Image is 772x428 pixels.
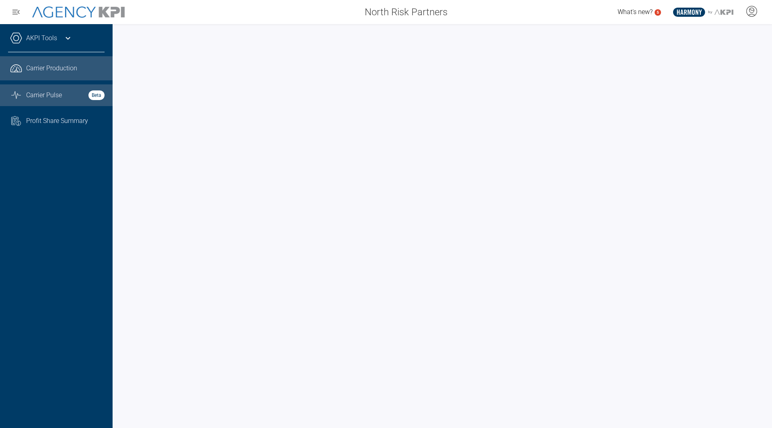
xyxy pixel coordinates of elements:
span: Carrier Pulse [26,90,62,100]
span: Carrier Production [26,63,77,73]
span: Profit Share Summary [26,116,88,126]
span: What's new? [618,8,653,16]
span: North Risk Partners [365,5,448,19]
a: 5 [655,9,661,16]
strong: Beta [88,90,105,100]
text: 5 [657,10,659,14]
a: AKPI Tools [26,33,57,43]
img: AgencyKPI [32,6,125,18]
